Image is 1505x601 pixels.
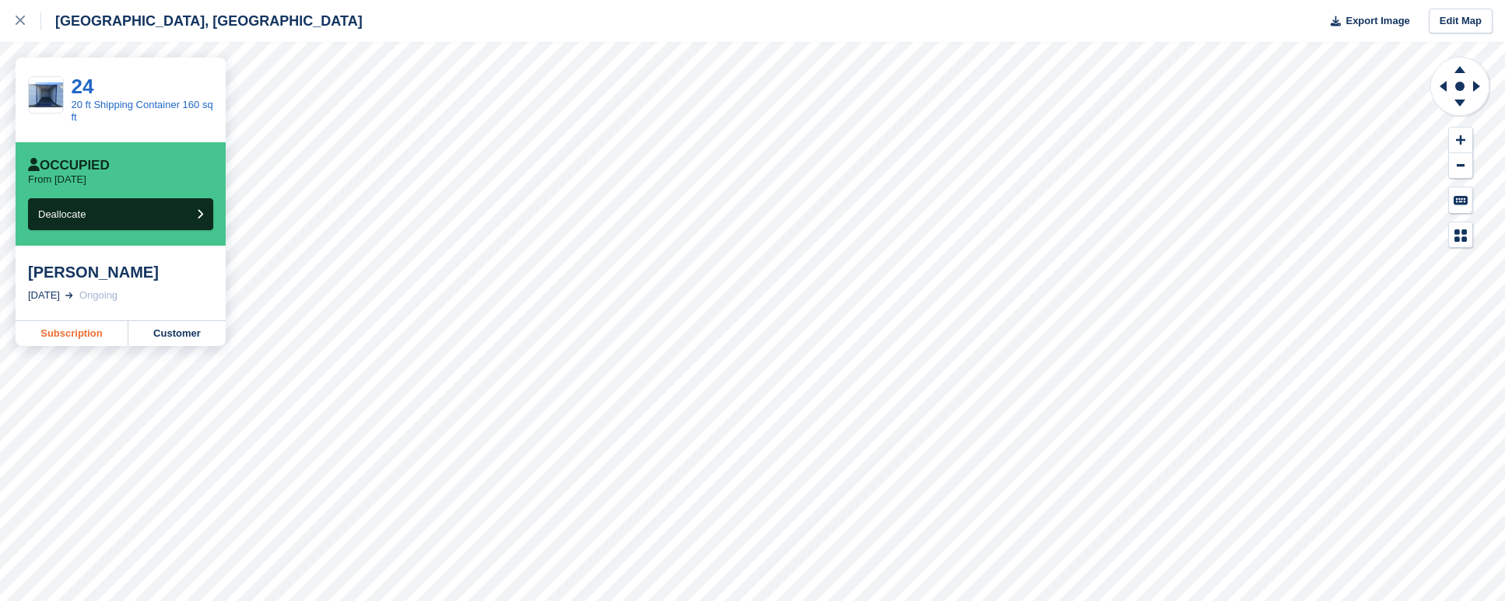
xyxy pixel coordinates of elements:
[28,173,86,186] p: From [DATE]
[1449,153,1472,179] button: Zoom Out
[41,12,363,30] div: [GEOGRAPHIC_DATA], [GEOGRAPHIC_DATA]
[28,263,213,281] div: [PERSON_NAME]
[16,321,128,346] a: Subscription
[1321,9,1410,34] button: Export Image
[1429,9,1493,34] a: Edit Map
[38,208,86,220] span: Deallocate
[28,158,110,173] div: Occupied
[1449,222,1472,248] button: Map Legend
[28,288,60,303] div: [DATE]
[65,292,73,299] img: arrow-right-light-icn-cde0832a797a2874e46488d9cf13f60e5c3a73dbe684e267c42b8395dfbc2abf.svg
[72,75,94,98] a: 24
[128,321,226,346] a: Customer
[72,99,213,123] a: 20 ft Shipping Container 160 sq ft
[29,82,63,108] img: 20191002_132807987_iOS.jpg
[79,288,118,303] div: Ongoing
[28,198,213,230] button: Deallocate
[1449,128,1472,153] button: Zoom In
[1449,187,1472,213] button: Keyboard Shortcuts
[1345,13,1409,29] span: Export Image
